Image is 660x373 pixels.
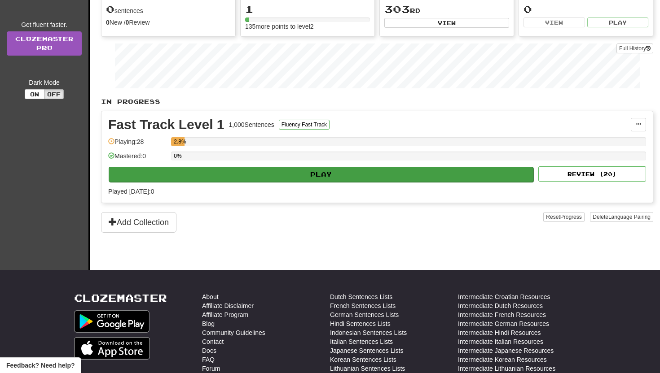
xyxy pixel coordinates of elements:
[524,17,585,27] button: View
[458,364,555,373] a: Intermediate Lithuanian Resources
[108,152,167,166] div: Mastered: 0
[330,292,392,301] a: Dutch Sentences Lists
[538,166,646,182] button: Review (20)
[458,301,543,310] a: Intermediate Dutch Resources
[330,301,396,310] a: French Sentences Lists
[524,4,648,15] div: 0
[101,212,176,233] button: Add Collection
[202,364,220,373] a: Forum
[174,137,184,146] div: 2.8%
[587,17,649,27] button: Play
[106,3,114,15] span: 0
[7,20,82,29] div: Get fluent faster.
[202,355,215,364] a: FAQ
[202,346,216,355] a: Docs
[7,31,82,56] a: ClozemasterPro
[229,120,274,129] div: 1,000 Sentences
[330,310,399,319] a: German Sentences Lists
[458,310,546,319] a: Intermediate French Resources
[384,18,509,28] button: View
[458,337,543,346] a: Intermediate Italian Resources
[74,310,150,333] img: Get it on Google Play
[25,89,44,99] button: On
[74,337,150,360] img: Get it on App Store
[384,4,509,15] div: rd
[7,78,82,87] div: Dark Mode
[109,167,533,182] button: Play
[101,97,653,106] p: In Progress
[108,137,167,152] div: Playing: 28
[330,319,391,328] a: Hindi Sentences Lists
[202,292,219,301] a: About
[279,120,330,130] button: Fluency Fast Track
[458,292,550,301] a: Intermediate Croatian Resources
[106,18,231,27] div: New / Review
[202,328,265,337] a: Community Guidelines
[6,361,75,370] span: Open feedback widget
[458,319,549,328] a: Intermediate German Resources
[458,346,554,355] a: Intermediate Japanese Resources
[108,118,224,131] div: Fast Track Level 1
[560,214,582,220] span: Progress
[106,19,110,26] strong: 0
[202,319,215,328] a: Blog
[458,328,541,337] a: Intermediate Hindi Resources
[245,22,370,31] div: 135 more points to level 2
[330,337,393,346] a: Italian Sentences Lists
[330,328,407,337] a: Indonesian Sentences Lists
[202,301,254,310] a: Affiliate Disclaimer
[245,4,370,15] div: 1
[330,355,396,364] a: Korean Sentences Lists
[616,43,653,53] button: Full History
[330,364,405,373] a: Lithuanian Sentences Lists
[543,212,584,222] button: ResetProgress
[384,3,410,15] span: 303
[106,4,231,15] div: sentences
[608,214,651,220] span: Language Pairing
[202,337,224,346] a: Contact
[74,292,167,304] a: Clozemaster
[108,188,154,195] span: Played [DATE]: 0
[590,212,653,222] button: DeleteLanguage Pairing
[202,310,248,319] a: Affiliate Program
[330,346,403,355] a: Japanese Sentences Lists
[126,19,129,26] strong: 0
[44,89,64,99] button: Off
[458,355,547,364] a: Intermediate Korean Resources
